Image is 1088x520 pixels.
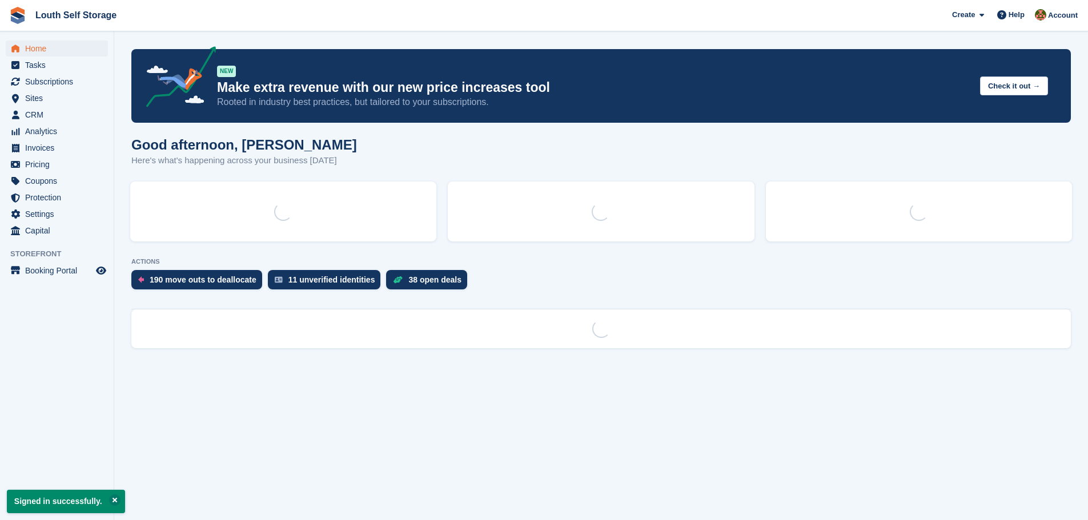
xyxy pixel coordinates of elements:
span: Home [25,41,94,57]
p: Here's what's happening across your business [DATE] [131,154,357,167]
a: menu [6,90,108,106]
a: menu [6,57,108,73]
a: Louth Self Storage [31,6,121,25]
span: Analytics [25,123,94,139]
button: Check it out → [980,76,1048,95]
a: 190 move outs to deallocate [131,270,268,295]
p: Make extra revenue with our new price increases tool [217,79,971,96]
a: menu [6,123,108,139]
div: NEW [217,66,236,77]
a: menu [6,156,108,172]
span: Protection [25,190,94,205]
a: menu [6,206,108,222]
span: Account [1048,10,1078,21]
h1: Good afternoon, [PERSON_NAME] [131,137,357,152]
a: menu [6,74,108,90]
span: Invoices [25,140,94,156]
span: Sites [25,90,94,106]
p: Signed in successfully. [7,490,125,513]
img: deal-1b604bf984904fb50ccaf53a9ad4b4a5d6e5aea283cecdc64d6e3604feb123c2.svg [393,276,403,284]
span: Subscriptions [25,74,94,90]
a: 38 open deals [386,270,473,295]
span: Help [1009,9,1025,21]
a: menu [6,263,108,279]
a: menu [6,190,108,205]
img: Andy Smith [1035,9,1046,21]
span: Settings [25,206,94,222]
span: Tasks [25,57,94,73]
span: Booking Portal [25,263,94,279]
img: move_outs_to_deallocate_icon-f764333ba52eb49d3ac5e1228854f67142a1ed5810a6f6cc68b1a99e826820c5.svg [138,276,144,283]
img: verify_identity-adf6edd0f0f0b5bbfe63781bf79b02c33cf7c696d77639b501bdc392416b5a36.svg [275,276,283,283]
a: menu [6,140,108,156]
a: menu [6,173,108,189]
div: 190 move outs to deallocate [150,275,256,284]
img: price-adjustments-announcement-icon-8257ccfd72463d97f412b2fc003d46551f7dbcb40ab6d574587a9cd5c0d94... [136,46,216,111]
span: Capital [25,223,94,239]
span: CRM [25,107,94,123]
img: stora-icon-8386f47178a22dfd0bd8f6a31ec36ba5ce8667c1dd55bd0f319d3a0aa187defe.svg [9,7,26,24]
a: Preview store [94,264,108,277]
p: Rooted in industry best practices, but tailored to your subscriptions. [217,96,971,108]
span: Pricing [25,156,94,172]
p: ACTIONS [131,258,1071,265]
span: Coupons [25,173,94,189]
span: Create [952,9,975,21]
a: menu [6,223,108,239]
div: 38 open deals [408,275,461,284]
a: menu [6,41,108,57]
span: Storefront [10,248,114,260]
a: 11 unverified identities [268,270,387,295]
div: 11 unverified identities [288,275,375,284]
a: menu [6,107,108,123]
